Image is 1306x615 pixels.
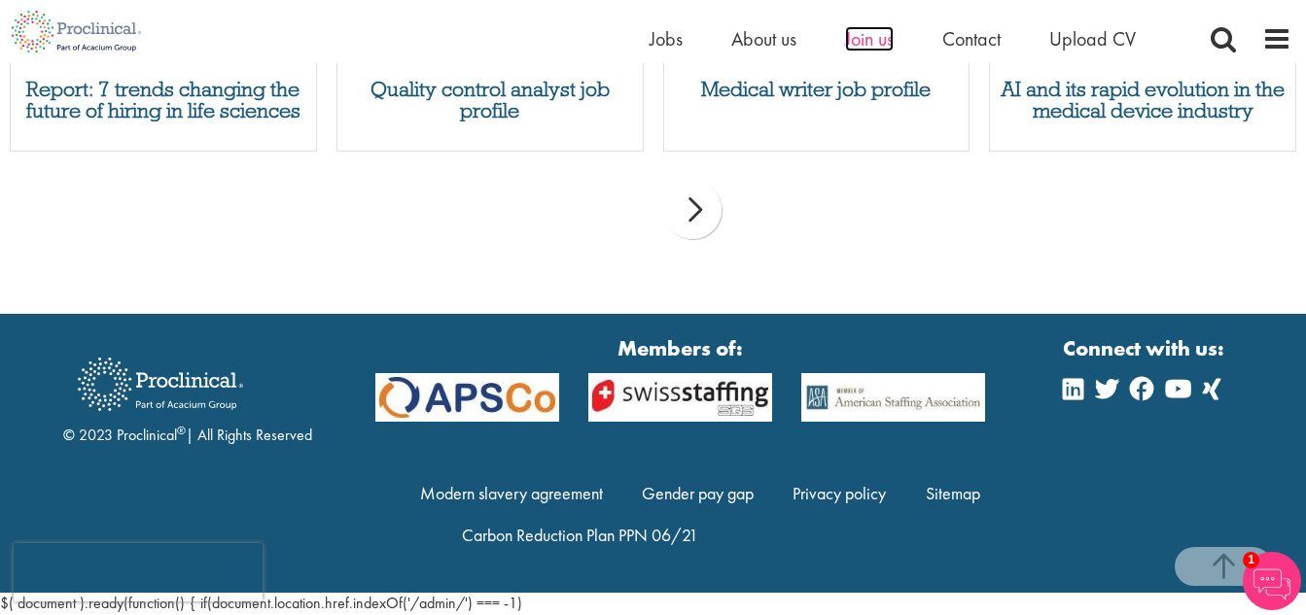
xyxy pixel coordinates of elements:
a: AI and its rapid evolution in the medical device industry [1000,79,1286,121]
a: Sitemap [926,482,980,504]
a: Carbon Reduction Plan PPN 06/21 [462,524,698,546]
a: Jobs [650,26,683,51]
img: APSCo [361,373,574,422]
a: Upload CV [1049,26,1136,51]
strong: Connect with us: [1063,333,1228,363]
a: Report: 7 trends changing the future of hiring in life sciences [20,79,306,121]
a: Modern slavery agreement [420,482,603,504]
img: APSCo [574,373,787,422]
a: Privacy policy [793,482,886,504]
span: 1 [1243,552,1259,568]
a: Join us [845,26,894,51]
img: Chatbot [1243,552,1301,610]
a: Gender pay gap [642,482,754,504]
div: next [663,181,722,239]
a: Contact [942,26,1001,51]
sup: ® [177,423,186,438]
a: Medical writer job profile [674,79,960,100]
div: © 2023 Proclinical | All Rights Reserved [63,343,312,447]
strong: Members of: [375,333,985,363]
a: Quality control analyst job profile [347,79,633,121]
a: About us [731,26,796,51]
iframe: reCAPTCHA [14,543,263,601]
img: APSCo [787,373,1000,422]
img: Proclinical Recruitment [63,344,258,425]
